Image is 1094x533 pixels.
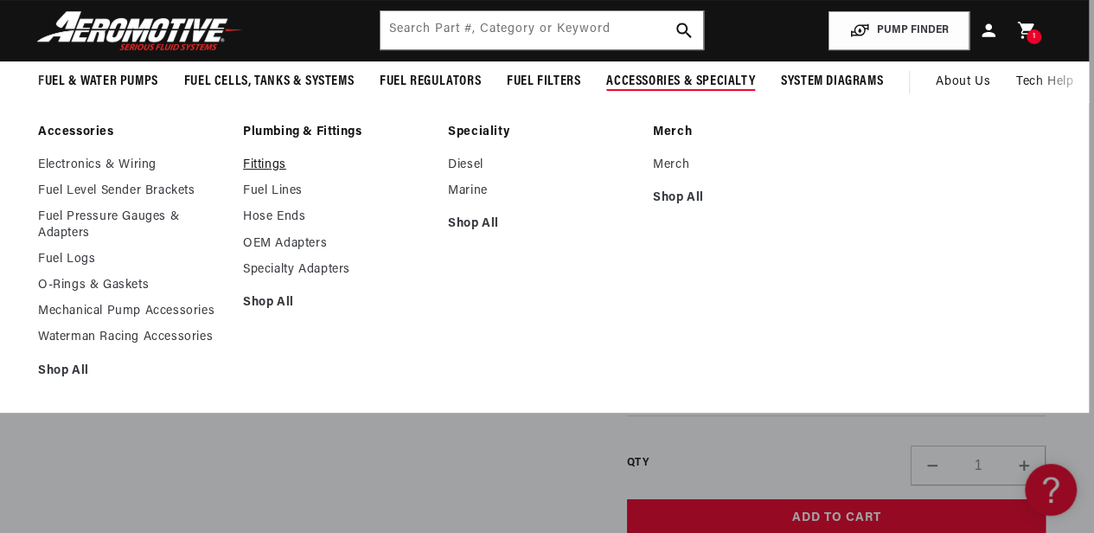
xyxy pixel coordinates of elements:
[38,330,226,345] a: Waterman Racing Accessories
[38,252,226,267] a: Fuel Logs
[243,183,431,199] a: Fuel Lines
[507,73,580,91] span: Fuel Filters
[448,216,636,232] a: Shop All
[828,11,969,50] button: PUMP FINDER
[653,157,841,173] a: Merch
[448,157,636,173] a: Diesel
[781,73,883,91] span: System Diagrams
[494,61,593,102] summary: Fuel Filters
[38,157,226,173] a: Electronics & Wiring
[448,183,636,199] a: Marine
[243,295,431,311] a: Shop All
[38,363,226,379] a: Shop All
[381,11,703,49] input: Search by Part Number, Category or Keyword
[243,157,431,173] a: Fittings
[367,61,494,102] summary: Fuel Regulators
[38,304,226,319] a: Mechanical Pump Accessories
[32,10,248,51] img: Aeromotive
[768,61,896,102] summary: System Diagrams
[606,73,755,91] span: Accessories & Specialty
[380,73,481,91] span: Fuel Regulators
[593,61,768,102] summary: Accessories & Specialty
[665,11,703,49] button: search button
[184,73,354,91] span: Fuel Cells, Tanks & Systems
[627,455,649,470] label: QTY
[243,236,431,252] a: OEM Adapters
[25,61,171,102] summary: Fuel & Water Pumps
[243,125,431,140] a: Plumbing & Fittings
[923,61,1003,103] a: About Us
[1033,29,1036,44] span: 1
[1016,73,1073,92] span: Tech Help
[38,73,158,91] span: Fuel & Water Pumps
[653,190,841,206] a: Shop All
[243,209,431,225] a: Hose Ends
[38,209,226,241] a: Fuel Pressure Gauges & Adapters
[38,183,226,199] a: Fuel Level Sender Brackets
[1003,61,1086,103] summary: Tech Help
[38,278,226,293] a: O-Rings & Gaskets
[243,262,431,278] a: Specialty Adapters
[936,75,990,88] span: About Us
[448,125,636,140] a: Speciality
[171,61,367,102] summary: Fuel Cells, Tanks & Systems
[653,125,841,140] a: Merch
[38,125,226,140] a: Accessories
